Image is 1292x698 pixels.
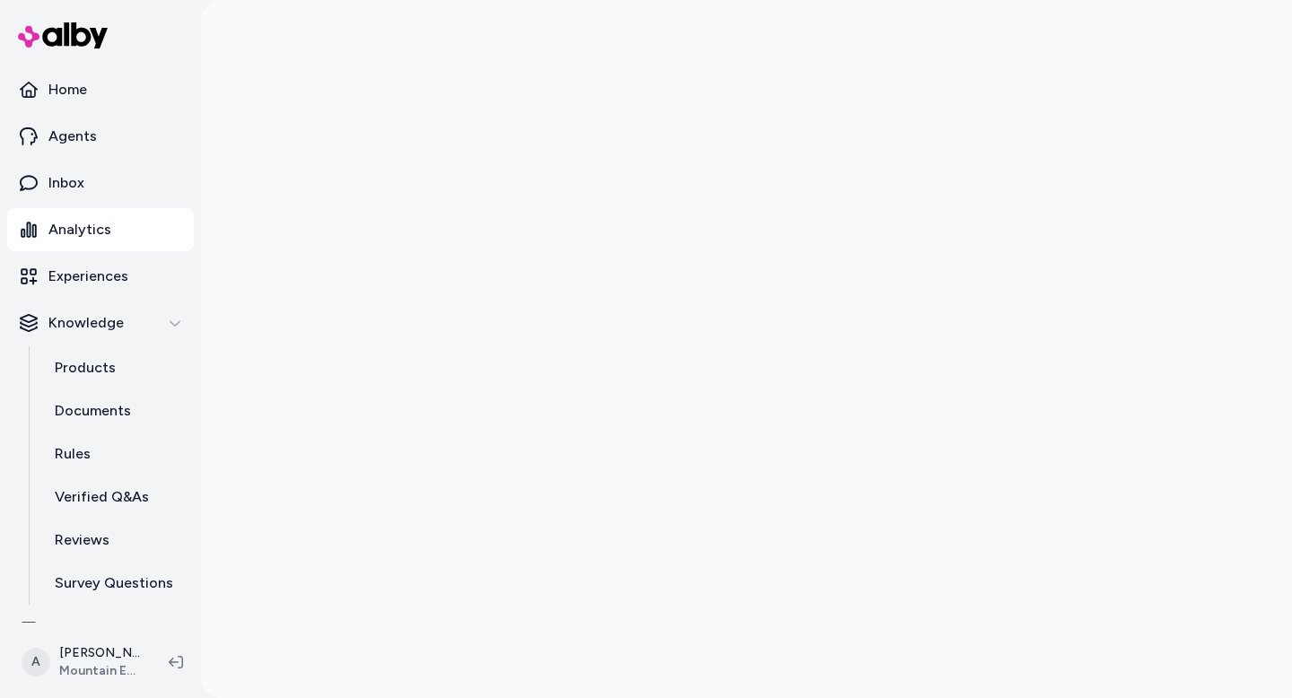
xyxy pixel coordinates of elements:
[37,432,194,476] a: Rules
[59,644,140,662] p: [PERSON_NAME]
[7,255,194,298] a: Experiences
[48,79,87,100] p: Home
[55,357,116,379] p: Products
[55,572,173,594] p: Survey Questions
[48,172,84,194] p: Inbox
[48,619,131,641] p: Integrations
[37,519,194,562] a: Reviews
[55,400,131,422] p: Documents
[7,68,194,111] a: Home
[37,476,194,519] a: Verified Q&As
[18,22,108,48] img: alby Logo
[48,312,124,334] p: Knowledge
[48,126,97,147] p: Agents
[55,443,91,465] p: Rules
[7,161,194,205] a: Inbox
[7,115,194,158] a: Agents
[11,633,154,691] button: A[PERSON_NAME]Mountain Equipment Company
[7,208,194,251] a: Analytics
[37,389,194,432] a: Documents
[48,266,128,287] p: Experiences
[7,608,194,651] a: Integrations
[59,662,140,680] span: Mountain Equipment Company
[55,529,109,551] p: Reviews
[37,562,194,605] a: Survey Questions
[7,301,194,345] button: Knowledge
[37,346,194,389] a: Products
[55,486,149,508] p: Verified Q&As
[48,219,111,240] p: Analytics
[22,648,50,676] span: A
